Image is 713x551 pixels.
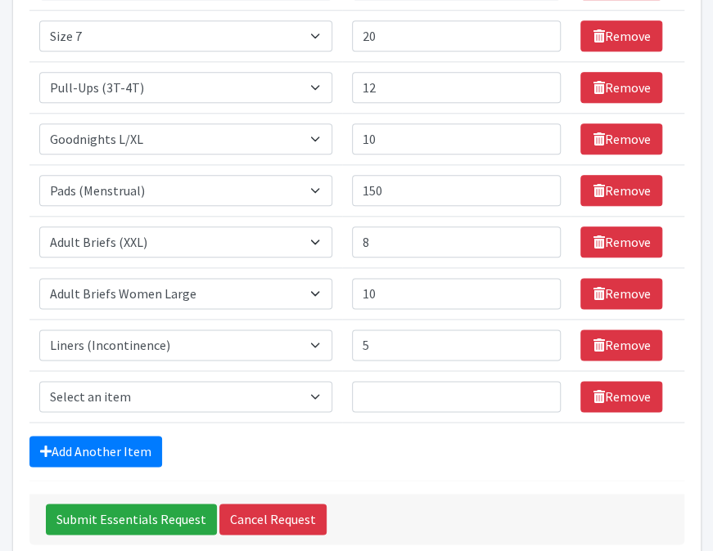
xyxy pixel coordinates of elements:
[580,226,662,258] a: Remove
[580,175,662,206] a: Remove
[29,436,162,467] a: Add Another Item
[580,329,662,361] a: Remove
[580,278,662,309] a: Remove
[219,504,327,535] a: Cancel Request
[46,504,217,535] input: Submit Essentials Request
[580,381,662,412] a: Remove
[580,72,662,103] a: Remove
[580,123,662,155] a: Remove
[580,20,662,52] a: Remove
